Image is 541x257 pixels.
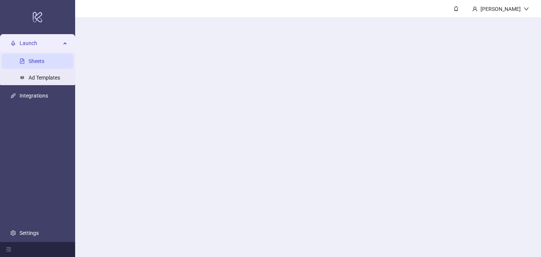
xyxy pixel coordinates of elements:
span: bell [453,6,459,11]
span: Launch [20,36,61,51]
span: rocket [11,41,16,46]
span: user [472,6,478,12]
span: menu-fold [6,247,11,252]
a: Sheets [29,58,44,64]
a: Integrations [20,93,48,99]
a: Settings [20,230,39,236]
a: Ad Templates [29,75,60,81]
span: down [524,6,529,12]
div: [PERSON_NAME] [478,5,524,13]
